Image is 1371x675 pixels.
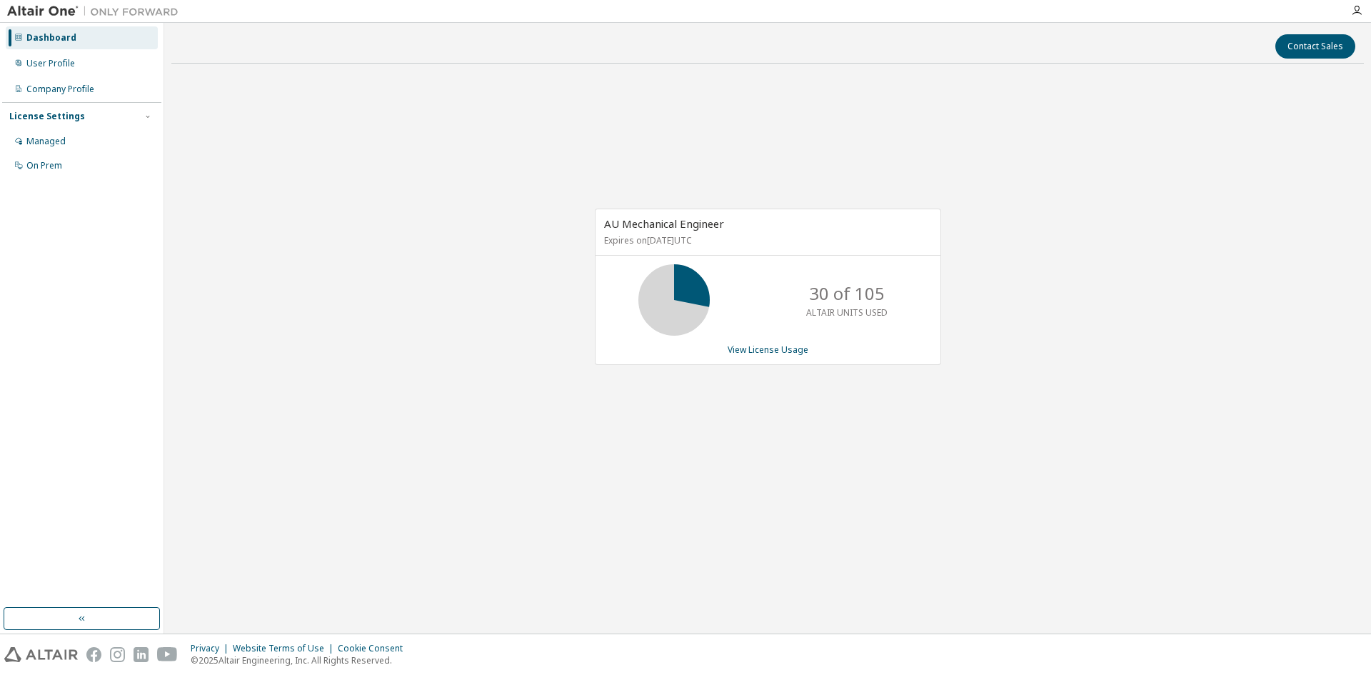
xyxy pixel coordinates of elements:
[110,647,125,662] img: instagram.svg
[26,136,66,147] div: Managed
[809,281,885,306] p: 30 of 105
[4,647,78,662] img: altair_logo.svg
[1275,34,1355,59] button: Contact Sales
[191,654,411,666] p: © 2025 Altair Engineering, Inc. All Rights Reserved.
[604,216,724,231] span: AU Mechanical Engineer
[338,643,411,654] div: Cookie Consent
[806,306,888,319] p: ALTAIR UNITS USED
[26,32,76,44] div: Dashboard
[134,647,149,662] img: linkedin.svg
[26,160,62,171] div: On Prem
[157,647,178,662] img: youtube.svg
[9,111,85,122] div: License Settings
[191,643,233,654] div: Privacy
[604,234,928,246] p: Expires on [DATE] UTC
[26,58,75,69] div: User Profile
[86,647,101,662] img: facebook.svg
[26,84,94,95] div: Company Profile
[728,344,808,356] a: View License Usage
[7,4,186,19] img: Altair One
[233,643,338,654] div: Website Terms of Use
